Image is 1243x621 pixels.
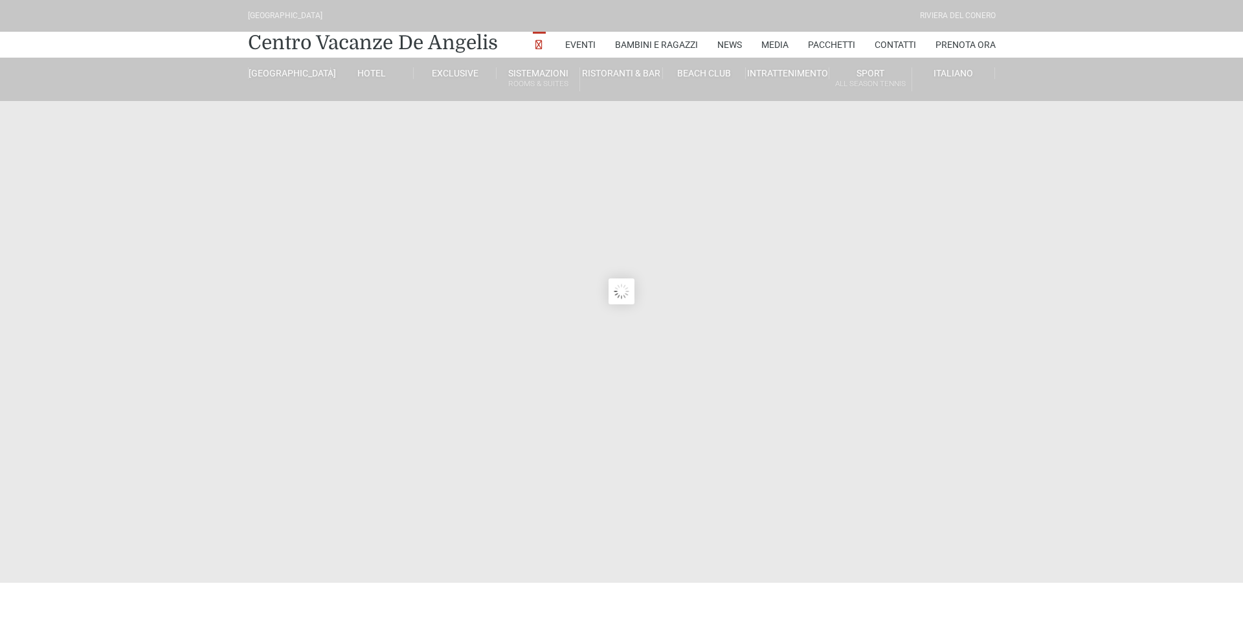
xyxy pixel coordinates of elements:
[248,10,322,22] div: [GEOGRAPHIC_DATA]
[808,32,855,58] a: Pacchetti
[615,32,698,58] a: Bambini e Ragazzi
[746,67,829,79] a: Intrattenimento
[761,32,789,58] a: Media
[875,32,916,58] a: Contatti
[663,67,746,79] a: Beach Club
[414,67,497,79] a: Exclusive
[580,67,663,79] a: Ristoranti & Bar
[497,78,579,90] small: Rooms & Suites
[331,67,414,79] a: Hotel
[717,32,742,58] a: News
[248,67,331,79] a: [GEOGRAPHIC_DATA]
[829,78,912,90] small: All Season Tennis
[829,67,912,91] a: SportAll Season Tennis
[935,32,996,58] a: Prenota Ora
[934,68,973,78] span: Italiano
[248,30,498,56] a: Centro Vacanze De Angelis
[497,67,579,91] a: SistemazioniRooms & Suites
[912,67,995,79] a: Italiano
[565,32,596,58] a: Eventi
[920,10,996,22] div: Riviera Del Conero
